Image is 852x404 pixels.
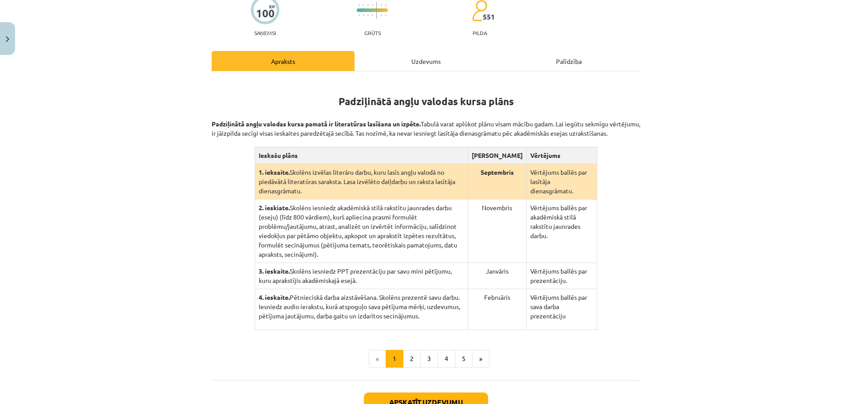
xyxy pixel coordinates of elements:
p: pilda [473,30,487,36]
p: Grūts [364,30,381,36]
img: icon-short-line-57e1e144782c952c97e751825c79c345078a6d821885a25fce030b3d8c18986b.svg [363,4,364,6]
th: [PERSON_NAME] [468,147,526,164]
img: icon-short-line-57e1e144782c952c97e751825c79c345078a6d821885a25fce030b3d8c18986b.svg [359,14,359,16]
img: icon-short-line-57e1e144782c952c97e751825c79c345078a6d821885a25fce030b3d8c18986b.svg [367,14,368,16]
td: Skolēns izvēlas literāru darbu, kuru lasīs angļu valodā no piedāvātā literatūras saraksta. Lasa i... [255,164,468,200]
span: 551 [483,13,495,21]
img: icon-short-line-57e1e144782c952c97e751825c79c345078a6d821885a25fce030b3d8c18986b.svg [381,14,382,16]
button: 3 [420,350,438,368]
strong: 4. ieskaite. [259,293,290,301]
img: icon-short-line-57e1e144782c952c97e751825c79c345078a6d821885a25fce030b3d8c18986b.svg [372,4,373,6]
strong: Padziļinātā angļu valodas kursa plāns [339,95,514,108]
div: Uzdevums [355,51,497,71]
button: » [472,350,489,368]
img: icon-short-line-57e1e144782c952c97e751825c79c345078a6d821885a25fce030b3d8c18986b.svg [372,14,373,16]
td: Vērtējums ballēs par sava darba prezentāciju [526,289,597,330]
div: Apraksts [212,51,355,71]
div: Palīdzība [497,51,640,71]
nav: Page navigation example [212,350,640,368]
strong: 1. ieksaite. [259,168,290,176]
p: Pētnieciskā darba aizstāvēšana. Skolēns prezentē savu darbu. Iesniedz audio ierakstu, kurā atspog... [259,293,464,321]
p: Tabulā varat aplūkot plānu visam mācību gadam. Lai iegūtu sekmīgu vērtējumu, ir jāizpilda secīgi ... [212,110,640,138]
img: icon-short-line-57e1e144782c952c97e751825c79c345078a6d821885a25fce030b3d8c18986b.svg [359,4,359,6]
img: icon-short-line-57e1e144782c952c97e751825c79c345078a6d821885a25fce030b3d8c18986b.svg [381,4,382,6]
img: icon-short-line-57e1e144782c952c97e751825c79c345078a6d821885a25fce030b3d8c18986b.svg [363,14,364,16]
td: Novembris [468,200,526,263]
button: 1 [386,350,403,368]
button: 4 [438,350,455,368]
td: Vērtējums ballēs par prezentāciju. [526,263,597,289]
div: 100 [256,7,275,20]
span: XP [269,4,275,9]
th: Vērtējums [526,147,597,164]
button: 2 [403,350,421,368]
p: Februāris [472,293,523,302]
td: Skolēns iesniedz akadēmiskā stilā rakstītu jaunrades darbu (eseju) (līdz 800 vārdiem), kurš aplie... [255,200,468,263]
strong: 2. ieskiate. [259,204,290,212]
img: icon-long-line-d9ea69661e0d244f92f715978eff75569469978d946b2353a9bb055b3ed8787d.svg [376,2,377,19]
strong: Septembris [481,168,514,176]
td: Skolēns iesniedz PPT prezentāciju par savu mini pētījumu, kuru aprakstījis akadēmiskajā esejā. [255,263,468,289]
strong: Padziļinātā angļu valodas kursa pamatā ir literatūras lasīšana un izpēte. [212,120,421,128]
strong: 3. ieskaite. [259,267,290,275]
button: 5 [455,350,473,368]
td: Janvāris [468,263,526,289]
img: icon-short-line-57e1e144782c952c97e751825c79c345078a6d821885a25fce030b3d8c18986b.svg [385,14,386,16]
img: icon-close-lesson-0947bae3869378f0d4975bcd49f059093ad1ed9edebbc8119c70593378902aed.svg [6,36,9,42]
img: icon-short-line-57e1e144782c952c97e751825c79c345078a6d821885a25fce030b3d8c18986b.svg [367,4,368,6]
p: Saņemsi [251,30,280,36]
th: Ieskašu plāns [255,147,468,164]
td: Vērtējums ballēs par akadēmiskā stilā rakstītu jaunrades darbu. [526,200,597,263]
img: icon-short-line-57e1e144782c952c97e751825c79c345078a6d821885a25fce030b3d8c18986b.svg [385,4,386,6]
td: Vērtējums ballēs par lasītāja dienasgrāmatu. [526,164,597,200]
